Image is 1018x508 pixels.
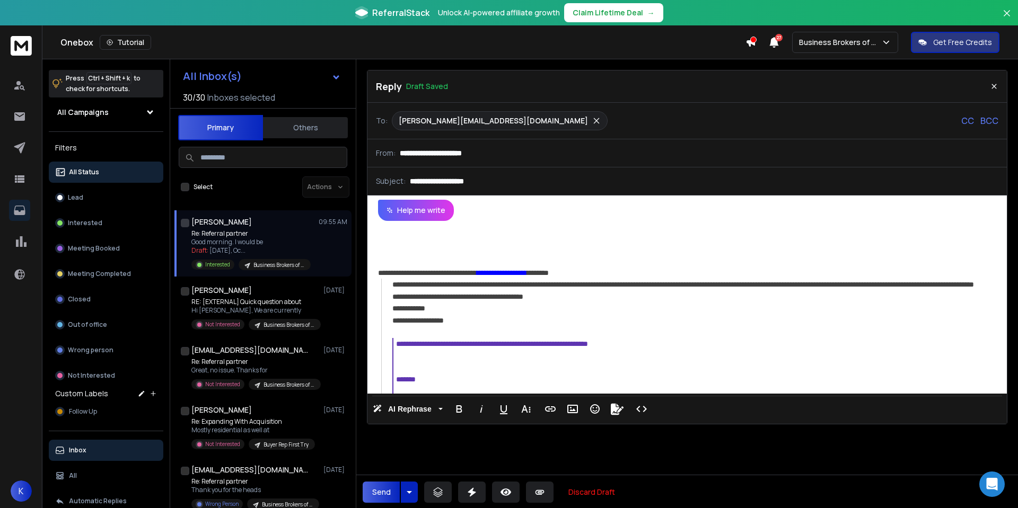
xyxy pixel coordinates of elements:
p: Out of office [68,320,107,329]
button: Close banner [1000,6,1014,32]
button: Discard Draft [560,482,624,503]
button: Others [263,116,348,139]
button: Emoticons [585,398,605,420]
button: Interested [49,212,163,234]
p: [DATE] [323,406,347,414]
p: Thank you for the heads [191,486,319,494]
button: Get Free Credits [911,32,999,53]
p: Interested [205,261,230,269]
button: K [11,480,32,502]
button: More Text [516,398,536,420]
span: Draft: [191,246,208,255]
p: Great, no issue. Thanks for [191,366,319,375]
button: Insert Image (Ctrl+P) [563,398,583,420]
label: Select [194,183,213,191]
p: Reply [376,79,402,94]
button: Underline (Ctrl+U) [494,398,514,420]
button: Claim Lifetime Deal→ [564,3,663,22]
span: 30 / 30 [183,91,205,104]
button: Help me write [378,200,454,221]
button: All Inbox(s) [174,66,349,87]
button: Out of office [49,314,163,335]
p: [DATE] [323,346,347,354]
span: ReferralStack [372,6,429,19]
p: Subject: [376,176,406,186]
span: 27 [775,34,783,41]
button: Wrong person [49,340,163,361]
button: Inbox [49,440,163,461]
button: Closed [49,289,163,310]
p: Not Interested [205,380,240,388]
button: Send [363,482,400,503]
p: Interested [68,219,102,227]
p: Not Interested [205,440,240,448]
button: Code View [631,398,652,420]
button: Meeting Booked [49,238,163,259]
h1: [PERSON_NAME] [191,405,252,415]
h1: [PERSON_NAME] [191,285,252,296]
button: Meeting Completed [49,263,163,284]
button: Tutorial [100,35,151,50]
button: Insert Link (Ctrl+K) [540,398,560,420]
button: Signature [607,398,627,420]
button: Bold (Ctrl+B) [449,398,469,420]
p: From: [376,148,396,158]
p: [DATE] [323,286,347,295]
button: Italic (Ctrl+I) [471,398,492,420]
span: Follow Up [69,407,97,416]
p: [DATE] [323,466,347,474]
p: Draft Saved [406,81,448,92]
p: All Status [69,168,99,176]
p: Inbox [69,446,86,454]
p: Wrong Person [205,500,239,508]
h3: Filters [49,140,163,155]
p: Meeting Completed [68,270,131,278]
button: All Status [49,162,163,183]
span: [DATE], Oc ... [209,246,245,255]
div: Open Intercom Messenger [979,471,1005,497]
p: Wrong person [68,346,113,354]
button: Not Interested [49,365,163,386]
h1: All Campaigns [57,107,109,118]
span: Ctrl + Shift + k [86,72,131,84]
p: Not Interested [68,371,115,380]
p: 09:55 AM [319,218,347,226]
p: Lead [68,193,83,202]
p: Re: Expanding With Acquisition [191,417,315,426]
p: To: [376,115,388,126]
p: Business Brokers of [US_STATE] | Realtor | [GEOGRAPHIC_DATA] [264,381,314,389]
p: Press to check for shortcuts. [66,73,141,94]
h1: [EMAIL_ADDRESS][DOMAIN_NAME] [191,345,308,355]
h1: [PERSON_NAME] [191,217,252,227]
span: AI Rephrase [386,405,434,414]
p: Unlock AI-powered affiliate growth [438,7,560,18]
p: Not Interested [205,320,240,328]
h3: Inboxes selected [207,91,275,104]
p: Buyer Rep First Try [264,441,309,449]
p: All [69,471,77,480]
button: Primary [178,115,263,140]
p: RE: [EXTERNAL] Quick question about [191,298,319,306]
h1: All Inbox(s) [183,71,242,82]
button: AI Rephrase [371,398,445,420]
p: Business Brokers of [US_STATE] | Realtor | [GEOGRAPHIC_DATA] [253,261,304,269]
h3: Custom Labels [55,388,108,399]
p: Business Brokers of [US_STATE] | Local Business | [GEOGRAPHIC_DATA] [264,321,314,329]
button: Follow Up [49,401,163,422]
p: Automatic Replies [69,497,127,505]
p: BCC [980,114,998,127]
p: Meeting Booked [68,244,120,253]
button: All [49,465,163,486]
h1: [EMAIL_ADDRESS][DOMAIN_NAME] [191,465,308,475]
p: Business Brokers of AZ [799,37,881,48]
p: Closed [68,295,91,304]
p: Re: Referral partner [191,358,319,366]
p: CC [961,114,974,127]
p: [PERSON_NAME][EMAIL_ADDRESS][DOMAIN_NAME] [399,115,588,126]
p: Hi [PERSON_NAME], We are currently [191,306,319,315]
p: Get Free Credits [933,37,992,48]
p: Good morning. I would be [191,238,311,246]
p: Mostly residential as well at [191,426,315,434]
